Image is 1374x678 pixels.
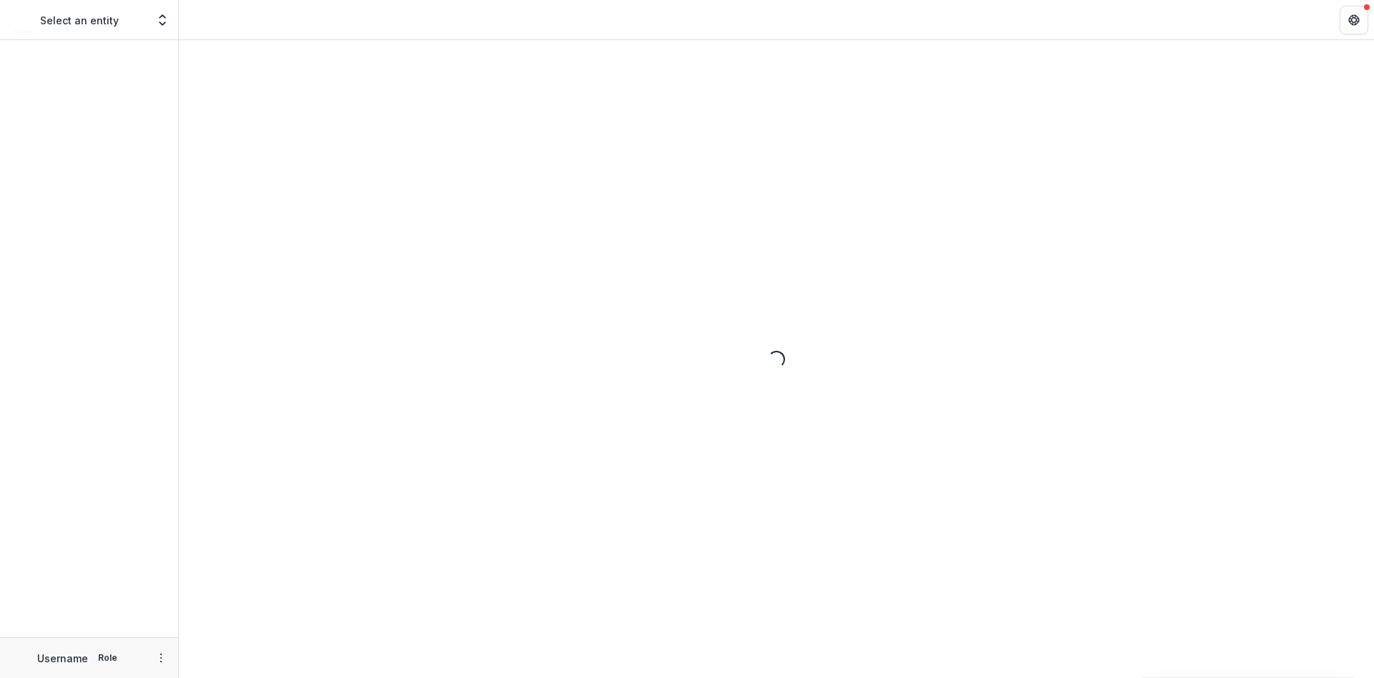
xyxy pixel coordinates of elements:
p: Username [37,651,88,666]
p: Role [94,652,122,664]
button: More [152,649,170,667]
button: Get Help [1340,6,1368,34]
button: Open entity switcher [152,6,172,34]
p: Select an entity [40,13,119,28]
